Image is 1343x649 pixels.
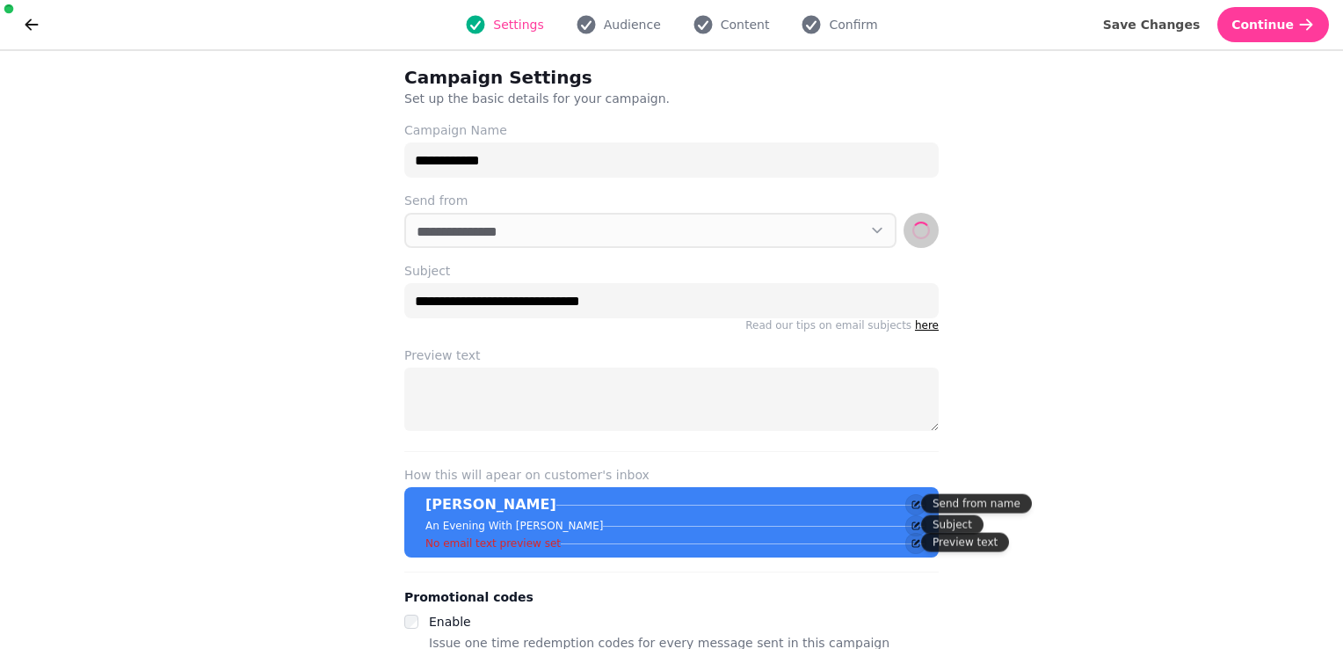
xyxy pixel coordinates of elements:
[404,192,939,209] label: Send from
[1217,7,1329,42] button: Continue
[404,318,939,332] p: Read our tips on email subjects
[493,16,543,33] span: Settings
[404,466,939,484] label: How this will apear on customer's inbox
[404,346,939,364] label: Preview text
[404,262,939,280] label: Subject
[921,494,1032,514] div: Send from name
[429,615,471,629] label: Enable
[721,16,770,33] span: Content
[425,494,556,515] p: [PERSON_NAME]
[921,515,984,535] div: Subject
[1231,18,1294,31] span: Continue
[604,16,661,33] span: Audience
[915,319,939,332] a: here
[14,7,49,42] button: go back
[1089,7,1215,42] button: Save Changes
[404,121,939,139] label: Campaign Name
[404,65,742,90] h2: Campaign Settings
[404,90,854,107] p: Set up the basic details for your campaign.
[1103,18,1201,31] span: Save Changes
[425,519,603,533] p: An Evening With [PERSON_NAME]
[404,587,534,608] legend: Promotional codes
[425,536,561,551] p: No email text preview set
[829,16,877,33] span: Confirm
[921,533,1009,552] div: Preview text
